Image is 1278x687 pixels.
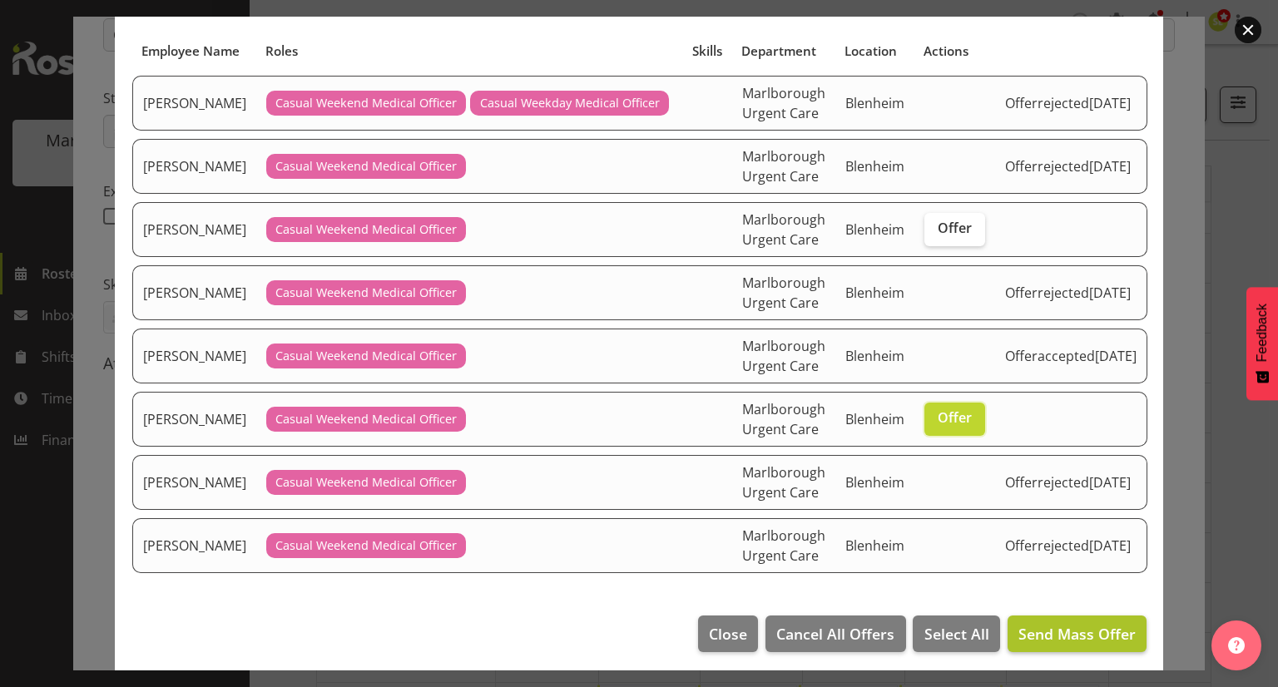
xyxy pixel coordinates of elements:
span: Marlborough Urgent Care [742,84,825,122]
span: Blenheim [845,220,904,239]
td: [PERSON_NAME] [132,202,256,257]
span: Blenheim [845,473,904,492]
span: Casual Weekend Medical Officer [275,157,457,175]
td: [PERSON_NAME] [132,392,256,447]
span: Casual Weekend Medical Officer [275,410,457,428]
span: Marlborough Urgent Care [742,400,825,438]
span: Actions [924,42,968,61]
span: rejected [1038,94,1089,112]
span: Employee Name [141,42,240,61]
button: Cancel All Offers [765,615,905,652]
td: [PERSON_NAME] [132,76,256,131]
span: Offer [938,409,972,426]
span: Marlborough Urgent Care [742,274,825,312]
span: Blenheim [845,157,904,175]
span: Skills [692,42,722,61]
span: Casual Weekend Medical Officer [275,473,457,492]
span: rejected [1038,284,1089,302]
button: Close [698,615,758,652]
span: Close [709,623,747,645]
div: Offer [DATE] [1005,93,1137,113]
span: Cancel All Offers [776,623,894,645]
button: Select All [913,615,999,652]
td: [PERSON_NAME] [132,455,256,510]
span: rejected [1038,157,1089,175]
span: Blenheim [845,94,904,112]
span: Feedback [1255,304,1270,362]
img: help-xxl-2.png [1228,637,1245,654]
span: Marlborough Urgent Care [742,526,825,565]
td: [PERSON_NAME] [132,139,256,194]
span: Casual Weekend Medical Officer [275,536,457,555]
button: Feedback - Show survey [1246,287,1278,400]
div: Offer [DATE] [1005,156,1137,176]
span: Marlborough Urgent Care [742,337,825,375]
span: Marlborough Urgent Care [742,147,825,185]
span: Offer [938,220,972,236]
span: Casual Weekend Medical Officer [275,284,457,302]
span: Casual Weekend Medical Officer [275,220,457,239]
span: Casual Weekday Medical Officer [480,94,660,112]
span: Marlborough Urgent Care [742,210,825,249]
span: Select All [924,623,989,645]
span: Location [845,42,897,61]
span: Blenheim [845,347,904,365]
span: Marlborough Urgent Care [742,463,825,502]
div: Offer [DATE] [1005,346,1137,366]
span: rejected [1038,473,1089,492]
span: Department [741,42,816,61]
span: Send Mass Offer [1018,624,1136,644]
td: [PERSON_NAME] [132,329,256,383]
span: Casual Weekend Medical Officer [275,94,457,112]
span: accepted [1038,347,1095,365]
span: Casual Weekend Medical Officer [275,347,457,365]
span: Roles [265,42,298,61]
span: Blenheim [845,284,904,302]
span: Blenheim [845,410,904,428]
span: Blenheim [845,536,904,555]
td: [PERSON_NAME] [132,265,256,320]
div: Offer [DATE] [1005,536,1137,556]
td: [PERSON_NAME] [132,518,256,573]
button: Send Mass Offer [1008,615,1147,652]
div: Offer [DATE] [1005,472,1137,492]
div: Offer [DATE] [1005,283,1137,303]
span: rejected [1038,536,1089,555]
